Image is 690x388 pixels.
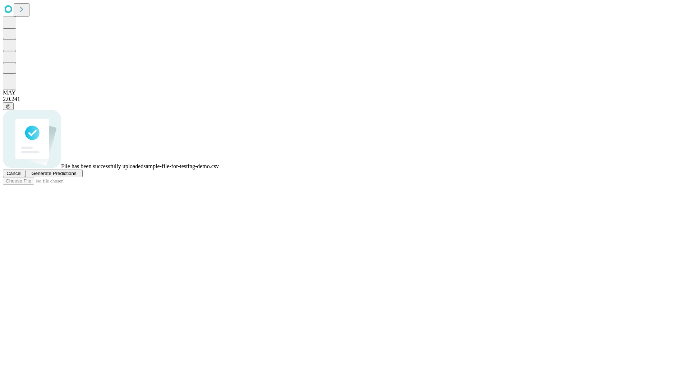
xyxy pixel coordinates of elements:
button: @ [3,102,14,110]
button: Generate Predictions [25,170,83,177]
span: @ [6,103,11,109]
div: 2.0.241 [3,96,687,102]
button: Cancel [3,170,25,177]
div: MAY [3,89,687,96]
span: Generate Predictions [31,171,76,176]
span: Cancel [6,171,22,176]
span: File has been successfully uploaded [61,163,143,169]
span: sample-file-for-testing-demo.csv [143,163,219,169]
